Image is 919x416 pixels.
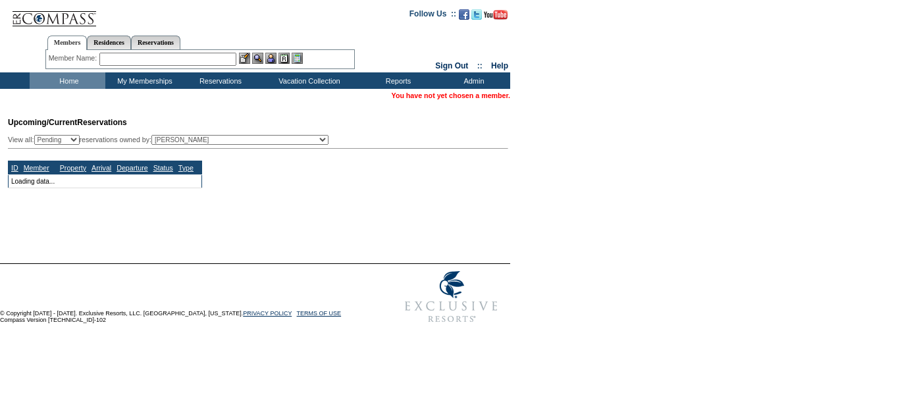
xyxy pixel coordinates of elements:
img: b_calculator.gif [292,53,303,64]
td: Admin [434,72,510,89]
img: Reservations [278,53,290,64]
td: Reports [359,72,434,89]
td: My Memberships [105,72,181,89]
td: Vacation Collection [257,72,359,89]
a: Subscribe to our YouTube Channel [484,13,508,21]
a: Property [60,164,86,172]
img: Follow us on Twitter [471,9,482,20]
span: You have not yet chosen a member. [392,91,510,99]
a: Help [491,61,508,70]
a: Departure [117,164,147,172]
td: Home [30,72,105,89]
a: Follow us on Twitter [471,13,482,21]
img: View [252,53,263,64]
a: Reservations [131,36,180,49]
img: b_edit.gif [239,53,250,64]
td: Loading data... [9,174,202,188]
span: :: [477,61,483,70]
a: ID [11,164,18,172]
img: Exclusive Resorts [392,264,510,330]
a: Become our fan on Facebook [459,13,469,21]
a: Sign Out [435,61,468,70]
a: PRIVACY POLICY [243,310,292,317]
a: Members [47,36,88,50]
a: Type [178,164,194,172]
div: View all: reservations owned by: [8,135,334,145]
img: Become our fan on Facebook [459,9,469,20]
td: Reservations [181,72,257,89]
td: Follow Us :: [409,8,456,24]
span: Upcoming/Current [8,118,77,127]
div: Member Name: [49,53,99,64]
img: Subscribe to our YouTube Channel [484,10,508,20]
a: Member [24,164,49,172]
a: Arrival [92,164,111,172]
a: Status [153,164,173,172]
span: Reservations [8,118,127,127]
img: Impersonate [265,53,276,64]
a: TERMS OF USE [297,310,342,317]
a: Residences [87,36,131,49]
